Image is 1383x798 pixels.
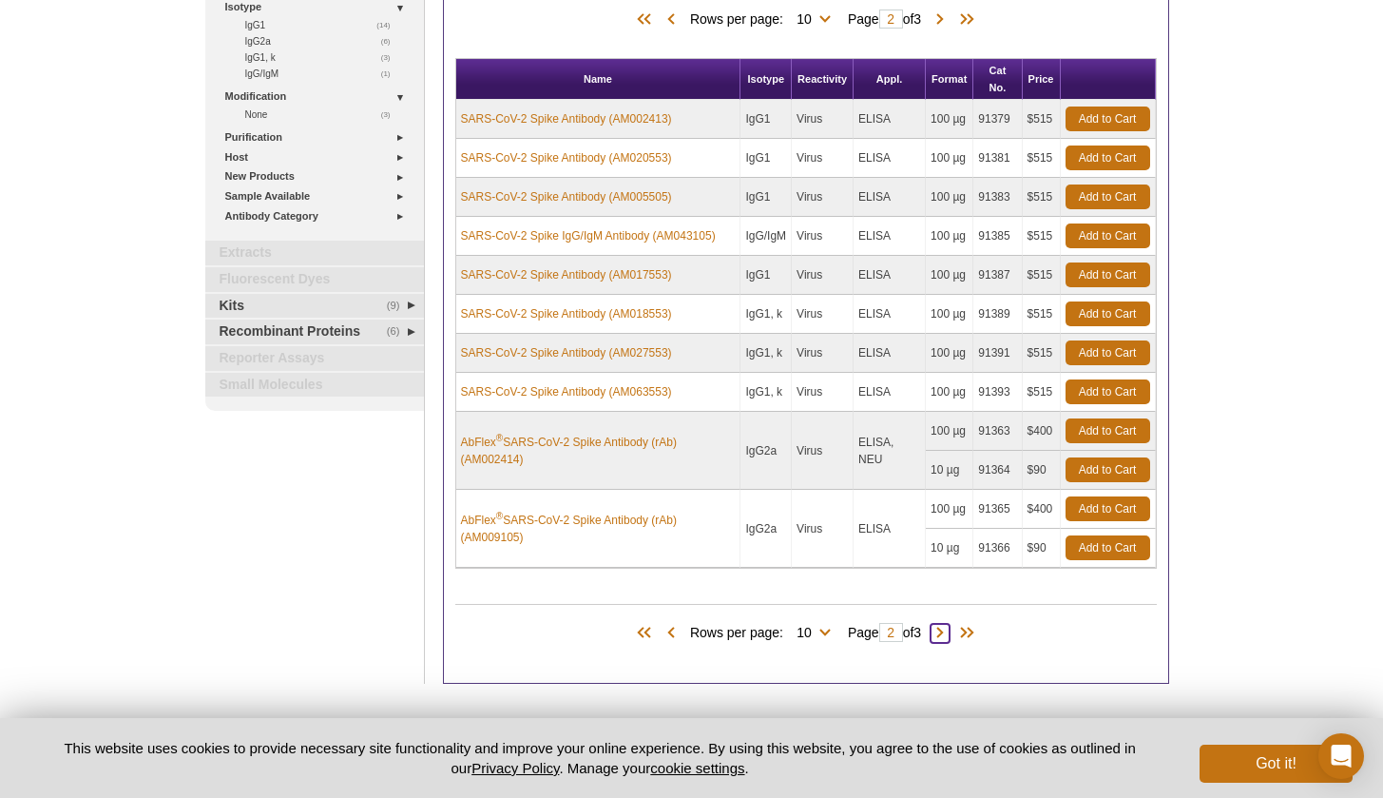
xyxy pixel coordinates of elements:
[633,624,662,643] span: First Page
[461,434,736,468] a: AbFlex®SARS-CoV-2 Spike Antibody (rAb) (AM002414)
[1318,733,1364,779] div: Open Intercom Messenger
[205,241,424,265] a: Extracts
[740,295,792,334] td: IgG1, k
[973,490,1022,529] td: 91365
[792,490,854,568] td: Virus
[205,267,424,292] a: Fluorescent Dyes
[926,217,973,256] td: 100 µg
[461,188,672,205] a: SARS-CoV-2 Spike Antibody (AM005505)
[225,206,413,226] a: Antibody Category
[225,166,413,186] a: New Products
[461,305,672,322] a: SARS-CoV-2 Spike Antibody (AM018553)
[792,334,854,373] td: Virus
[740,59,792,100] th: Isotype
[854,217,926,256] td: ELISA
[662,10,681,29] span: Previous Page
[854,490,926,568] td: ELISA
[381,33,401,49] span: (6)
[1066,185,1150,209] a: Add to Cart
[792,100,854,139] td: Virus
[854,334,926,373] td: ELISA
[950,624,978,643] span: Last Page
[387,294,411,319] span: (9)
[740,373,792,412] td: IgG1, k
[740,178,792,217] td: IgG1
[245,17,401,33] a: (14)IgG1
[1066,263,1150,287] a: Add to Cart
[690,622,838,641] span: Rows per page:
[913,625,921,640] span: 3
[792,373,854,412] td: Virus
[854,59,926,100] th: Appl.
[973,334,1022,373] td: 91391
[1066,224,1150,248] a: Add to Cart
[1023,295,1061,334] td: $515
[740,334,792,373] td: IgG1, k
[690,9,838,28] span: Rows per page:
[792,256,854,295] td: Virus
[461,110,672,127] a: SARS-CoV-2 Spike Antibody (AM002413)
[245,33,401,49] a: (6)IgG2a
[854,178,926,217] td: ELISA
[461,512,736,546] a: AbFlex®SARS-CoV-2 Spike Antibody (rAb) (AM009105)
[926,100,973,139] td: 100 µg
[973,373,1022,412] td: 91393
[245,66,401,82] a: (1)IgG/IgM
[1023,139,1061,178] td: $515
[633,10,662,29] span: First Page
[792,178,854,217] td: Virus
[854,295,926,334] td: ELISA
[973,451,1022,490] td: 91364
[1023,217,1061,256] td: $515
[225,127,413,147] a: Purification
[973,529,1022,568] td: 91366
[792,217,854,256] td: Virus
[973,256,1022,295] td: 91387
[1066,496,1150,521] a: Add to Cart
[854,256,926,295] td: ELISA
[740,256,792,295] td: IgG1
[461,227,716,244] a: SARS-CoV-2 Spike IgG/IgM Antibody (AM043105)
[461,383,672,400] a: SARS-CoV-2 Spike Antibody (AM063553)
[926,529,973,568] td: 10 µg
[926,451,973,490] td: 10 µg
[854,100,926,139] td: ELISA
[461,344,672,361] a: SARS-CoV-2 Spike Antibody (AM027553)
[973,217,1022,256] td: 91385
[926,139,973,178] td: 100 µg
[973,295,1022,334] td: 91389
[926,59,973,100] th: Format
[1023,59,1061,100] th: Price
[926,373,973,412] td: 100 µg
[225,186,413,206] a: Sample Available
[1023,529,1061,568] td: $90
[455,604,1157,605] h2: Products (24)
[1066,457,1150,482] a: Add to Cart
[1066,302,1150,326] a: Add to Cart
[1066,535,1150,560] a: Add to Cart
[245,107,401,123] a: (3)None
[854,139,926,178] td: ELISA
[792,139,854,178] td: Virus
[838,623,931,642] span: Page of
[1023,178,1061,217] td: $515
[225,147,413,167] a: Host
[1023,373,1061,412] td: $515
[931,624,950,643] span: Next Page
[973,412,1022,451] td: 91363
[650,760,744,776] button: cookie settings
[245,49,401,66] a: (3)IgG1, k
[838,10,931,29] span: Page of
[740,100,792,139] td: IgG1
[1066,107,1150,131] a: Add to Cart
[1023,100,1061,139] td: $515
[926,295,973,334] td: 100 µg
[376,17,400,33] span: (14)
[496,511,503,521] sup: ®
[792,59,854,100] th: Reactivity
[931,10,950,29] span: Next Page
[1023,451,1061,490] td: $90
[926,334,973,373] td: 100 µg
[205,373,424,398] a: Small Molecules
[1023,256,1061,295] td: $515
